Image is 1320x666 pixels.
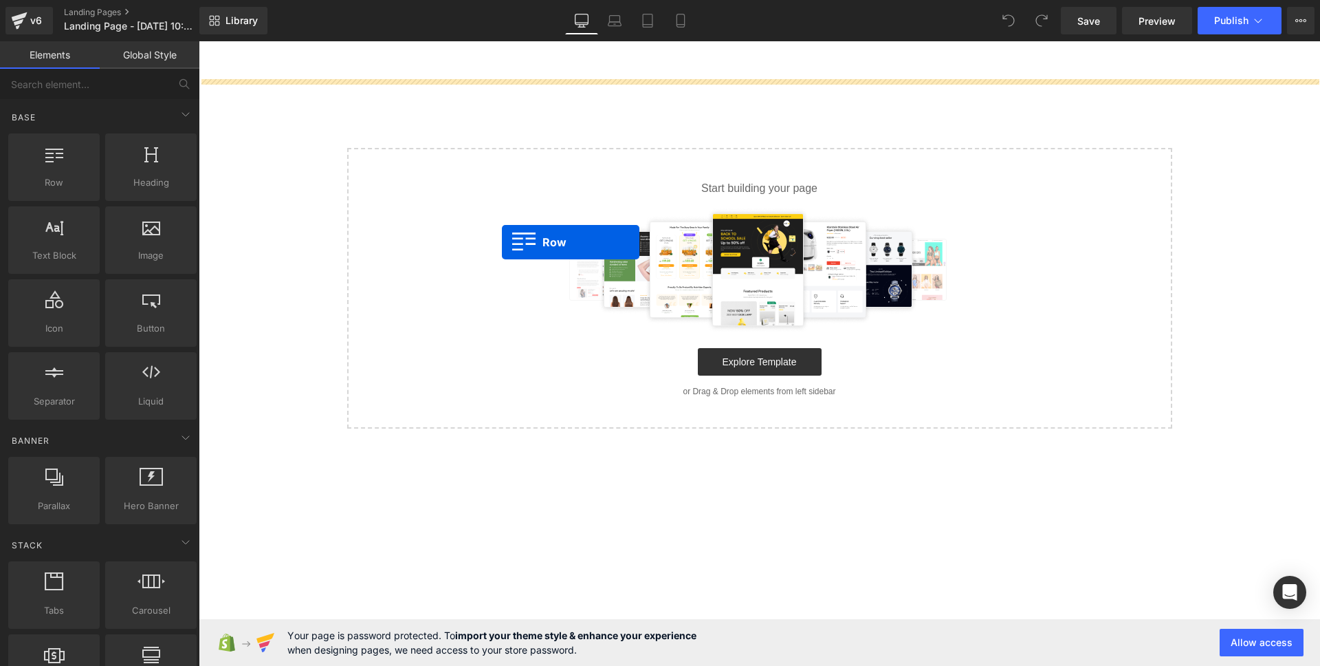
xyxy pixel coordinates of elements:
[100,41,199,69] a: Global Style
[1220,629,1303,656] button: Allow access
[12,321,96,336] span: Icon
[1122,7,1192,34] a: Preview
[1198,7,1281,34] button: Publish
[27,12,45,30] div: v6
[170,139,951,155] p: Start building your page
[12,499,96,513] span: Parallax
[109,394,192,409] span: Liquid
[1077,14,1100,28] span: Save
[287,628,696,657] span: Your page is password protected. To when designing pages, we need access to your store password.
[12,175,96,190] span: Row
[199,7,267,34] a: New Library
[10,434,51,447] span: Banner
[109,175,192,190] span: Heading
[109,321,192,336] span: Button
[1287,7,1314,34] button: More
[631,7,664,34] a: Tablet
[109,603,192,618] span: Carousel
[12,603,96,618] span: Tabs
[499,307,623,334] a: Explore Template
[12,394,96,409] span: Separator
[64,21,196,32] span: Landing Page - [DATE] 10:57:19
[1273,576,1306,609] div: Open Intercom Messenger
[565,7,598,34] a: Desktop
[12,248,96,263] span: Text Block
[10,111,37,124] span: Base
[1138,14,1176,28] span: Preview
[64,7,222,18] a: Landing Pages
[170,345,951,355] p: or Drag & Drop elements from left sidebar
[455,630,696,641] strong: import your theme style & enhance your experience
[5,7,53,34] a: v6
[109,248,192,263] span: Image
[1028,7,1055,34] button: Redo
[598,7,631,34] a: Laptop
[10,539,44,552] span: Stack
[109,499,192,513] span: Hero Banner
[664,7,697,34] a: Mobile
[995,7,1022,34] button: Undo
[1214,15,1248,26] span: Publish
[225,14,258,27] span: Library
